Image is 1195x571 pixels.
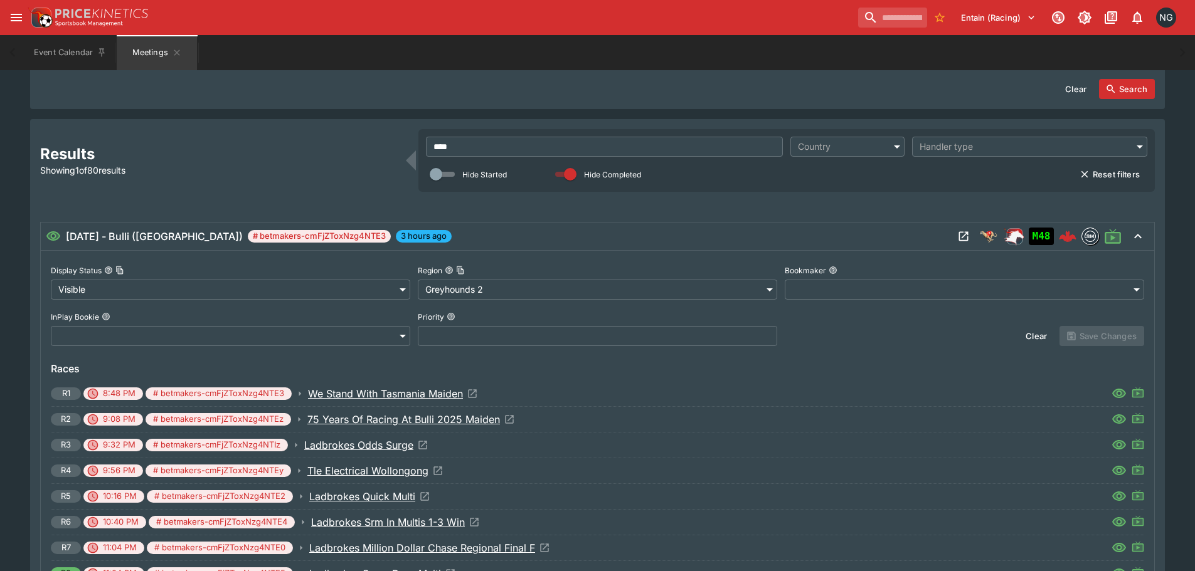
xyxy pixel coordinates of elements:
[1112,437,1127,453] svg: Visible
[55,9,148,18] img: PriceKinetics
[304,437,413,453] p: Ladbrokes Odds Surge
[95,516,146,528] span: 10:40 PM
[309,540,535,555] p: Ladbrokes Million Dollar Chase Regional Final F
[798,140,884,153] div: Country
[1156,8,1176,28] div: Nick Goss
[1132,515,1144,527] svg: Live
[149,516,295,528] span: # betmakers-cmFjZToxNzg4NTE4
[1073,164,1147,184] button: Reset filters
[53,490,78,503] span: R5
[1073,6,1096,29] button: Toggle light/dark mode
[930,8,950,28] button: No Bookmarks
[1132,540,1144,553] svg: Live
[1126,6,1149,29] button: Notifications
[1112,515,1127,530] svg: Visible
[1047,6,1070,29] button: Connected to PK
[1099,79,1155,99] button: Search
[1104,228,1122,245] svg: Live
[979,226,999,246] img: greyhound_racing.png
[95,439,143,451] span: 9:32 PM
[1132,386,1144,399] svg: Live
[104,266,113,275] button: Display StatusCopy To Clipboard
[447,312,455,321] button: Priority
[95,464,143,477] span: 9:56 PM
[1100,6,1122,29] button: Documentation
[979,226,999,246] div: greyhound_racing
[1004,226,1024,246] div: ParallelRacing Handler
[308,386,463,401] p: We Stand With Tasmania Maiden
[309,540,550,555] a: Open Event
[28,5,53,30] img: PriceKinetics Logo
[40,164,398,177] p: Showing 1 of 80 results
[46,229,61,244] svg: Visible
[115,266,124,275] button: Copy To Clipboard
[785,265,826,276] p: Bookmaker
[55,387,78,400] span: R1
[1112,386,1127,401] svg: Visible
[1004,226,1024,246] img: racing.png
[920,140,1127,153] div: Handler type
[307,463,443,478] a: Open Event
[55,21,123,26] img: Sportsbook Management
[1082,228,1098,244] img: betmakers.png
[1132,489,1144,501] svg: Live
[147,490,293,503] span: # betmakers-cmFjZToxNzg4NTE2
[953,8,1043,28] button: Select Tenant
[1081,228,1099,245] div: betmakers
[51,280,410,300] div: Visible
[95,542,144,554] span: 11:04 PM
[418,312,444,322] p: Priority
[858,8,927,28] input: search
[66,229,243,244] h6: [DATE] - Bulli ([GEOGRAPHIC_DATA])
[418,265,442,276] p: Region
[462,169,507,180] p: Hide Started
[1112,412,1127,427] svg: Visible
[53,413,78,426] span: R2
[51,265,102,276] p: Display Status
[307,463,428,478] p: Tle Electrical Wollongong
[26,35,114,70] button: Event Calendar
[445,266,454,275] button: RegionCopy To Clipboard
[584,169,641,180] p: Hide Completed
[53,439,78,451] span: R3
[40,144,398,164] h2: Results
[829,266,837,275] button: Bookmaker
[51,312,99,322] p: InPlay Bookie
[308,386,478,401] a: Open Event
[146,387,292,400] span: # betmakers-cmFjZToxNzg4NTE3
[953,226,974,246] button: Open Meeting
[311,515,480,530] a: Open Event
[307,412,500,427] p: 75 Years Of Racing At Bulli 2025 Maiden
[307,412,515,427] a: Open Event
[95,387,143,400] span: 8:48 PM
[418,280,777,300] div: Greyhounds 2
[146,439,288,451] span: # betmakers-cmFjZToxNzg4NTIz
[1059,228,1076,245] img: logo-cerberus--red.svg
[54,542,78,554] span: R7
[1018,326,1054,346] button: Clear
[117,35,197,70] button: Meetings
[1132,463,1144,476] svg: Live
[51,361,1144,376] h6: Races
[1152,4,1180,31] button: Nick Goss
[146,464,291,477] span: # betmakers-cmFjZToxNzg4NTEy
[53,516,78,528] span: R6
[146,413,291,426] span: # betmakers-cmFjZToxNzg4NTEz
[456,266,465,275] button: Copy To Clipboard
[95,490,144,503] span: 10:16 PM
[248,230,391,243] span: # betmakers-cmFjZToxNzg4NTE3
[304,437,428,453] a: Open Event
[1112,463,1127,478] svg: Visible
[309,489,430,504] a: Open Event
[53,464,78,477] span: R4
[396,230,452,243] span: 3 hours ago
[95,413,143,426] span: 9:08 PM
[1132,412,1144,424] svg: Live
[1112,540,1127,555] svg: Visible
[1132,437,1144,450] svg: Live
[5,6,28,29] button: open drawer
[102,312,110,321] button: InPlay Bookie
[311,515,465,530] p: Ladbrokes Srm In Multis 1-3 Win
[1058,79,1094,99] button: Clear
[309,489,415,504] p: Ladbrokes Quick Multi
